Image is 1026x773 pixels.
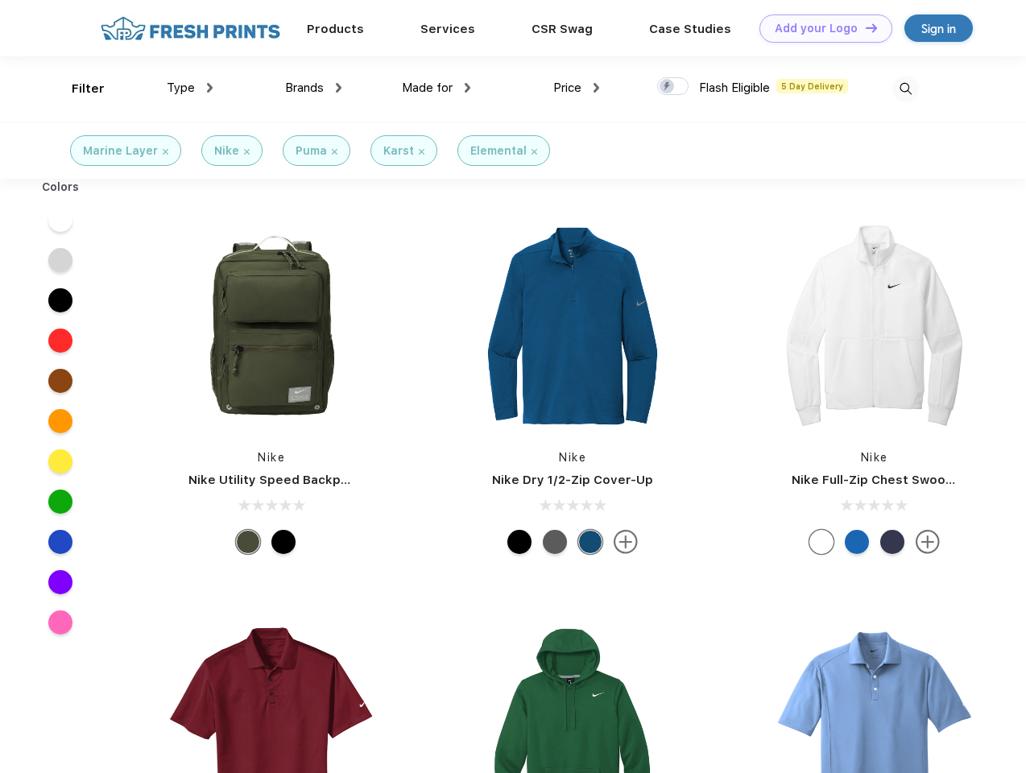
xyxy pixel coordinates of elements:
[465,219,680,433] img: func=resize&h=266
[880,530,904,554] div: Midnight Navy
[775,22,858,35] div: Add your Logo
[244,149,250,155] img: filter_cancel.svg
[892,76,919,102] img: desktop_search.svg
[921,19,956,38] div: Sign in
[236,530,260,554] div: Cargo Khaki
[904,14,973,42] a: Sign in
[470,143,527,159] div: Elemental
[163,149,168,155] img: filter_cancel.svg
[792,473,1006,487] a: Nike Full-Zip Chest Swoosh Jacket
[492,473,653,487] a: Nike Dry 1/2-Zip Cover-Up
[258,451,285,464] a: Nike
[402,81,453,95] span: Made for
[809,530,834,554] div: White
[336,83,341,93] img: dropdown.png
[845,530,869,554] div: Royal
[861,451,888,464] a: Nike
[30,179,92,196] div: Colors
[164,219,379,433] img: func=resize&h=266
[167,81,195,95] span: Type
[207,83,213,93] img: dropdown.png
[465,83,470,93] img: dropdown.png
[507,530,532,554] div: Black
[420,22,475,36] a: Services
[614,530,638,554] img: more.svg
[96,14,285,43] img: fo%20logo%202.webp
[559,451,586,464] a: Nike
[543,530,567,554] div: Black Heather
[699,81,770,95] span: Flash Eligible
[594,83,599,93] img: dropdown.png
[383,143,414,159] div: Karst
[307,22,364,36] a: Products
[767,219,982,433] img: func=resize&h=266
[332,149,337,155] img: filter_cancel.svg
[553,81,581,95] span: Price
[188,473,362,487] a: Nike Utility Speed Backpack
[532,22,593,36] a: CSR Swag
[285,81,324,95] span: Brands
[776,79,848,93] span: 5 Day Delivery
[419,149,424,155] img: filter_cancel.svg
[866,23,877,32] img: DT
[271,530,296,554] div: Black
[83,143,158,159] div: Marine Layer
[578,530,602,554] div: Gym Blue
[532,149,537,155] img: filter_cancel.svg
[916,530,940,554] img: more.svg
[296,143,327,159] div: Puma
[72,80,105,98] div: Filter
[214,143,239,159] div: Nike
